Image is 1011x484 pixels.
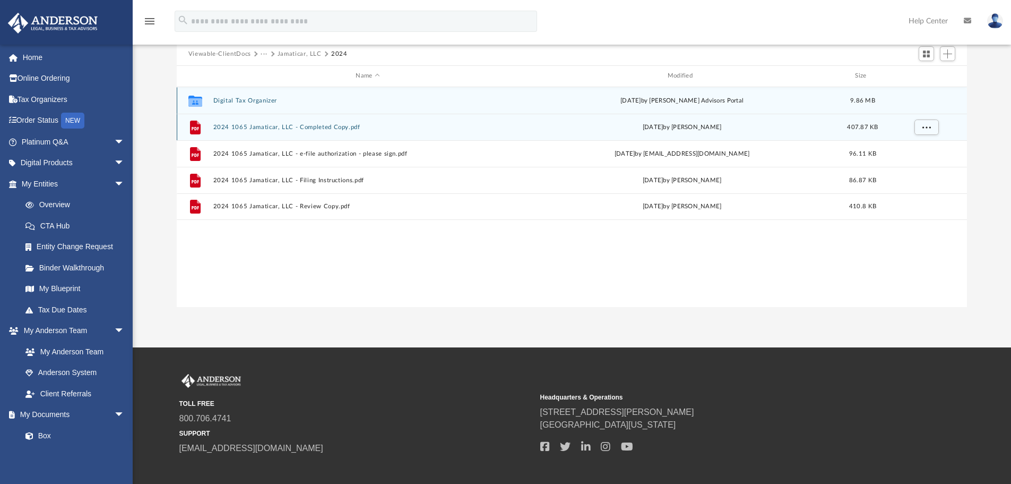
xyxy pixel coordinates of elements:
div: [DATE] by [PERSON_NAME] [527,122,836,132]
a: Platinum Q&Aarrow_drop_down [7,131,141,152]
a: Entity Change Request [15,236,141,258]
a: My Entitiesarrow_drop_down [7,173,141,194]
span: arrow_drop_down [114,173,135,195]
a: menu [143,20,156,28]
button: Add [940,46,956,61]
span: 410.8 KB [849,203,876,209]
span: 96.11 KB [849,150,876,156]
small: Headquarters & Operations [540,393,894,402]
img: Anderson Advisors Platinum Portal [5,13,101,33]
a: Digital Productsarrow_drop_down [7,152,141,174]
div: Modified [527,71,837,81]
a: CTA Hub [15,215,141,236]
div: [DATE] by [PERSON_NAME] Advisors Portal [527,96,836,105]
span: 86.87 KB [849,177,876,183]
button: 2024 [331,49,348,59]
a: Anderson System [15,362,135,384]
span: arrow_drop_down [114,131,135,153]
div: id [182,71,208,81]
button: Jamaticar, LLC [278,49,322,59]
a: Order StatusNEW [7,110,141,132]
a: Home [7,47,141,68]
small: SUPPORT [179,429,533,438]
div: Size [841,71,884,81]
a: Tax Due Dates [15,299,141,320]
button: Digital Tax Organizer [213,97,522,104]
span: arrow_drop_down [114,320,135,342]
span: 407.87 KB [847,124,878,130]
div: grid [177,87,967,307]
div: [DATE] by [EMAIL_ADDRESS][DOMAIN_NAME] [527,149,836,158]
a: 800.706.4741 [179,414,231,423]
i: search [177,14,189,26]
button: More options [914,119,938,135]
a: [STREET_ADDRESS][PERSON_NAME] [540,407,694,417]
img: User Pic [987,13,1003,29]
a: My Documentsarrow_drop_down [7,404,135,426]
a: [GEOGRAPHIC_DATA][US_STATE] [540,420,676,429]
div: id [888,71,963,81]
a: My Blueprint [15,278,135,300]
div: [DATE] by [PERSON_NAME] [527,175,836,185]
small: TOLL FREE [179,399,533,409]
a: [EMAIL_ADDRESS][DOMAIN_NAME] [179,444,323,453]
span: 9.86 MB [850,97,875,103]
a: My Anderson Teamarrow_drop_down [7,320,135,342]
button: 2024 1065 Jamaticar, LLC - Review Copy.pdf [213,203,522,210]
a: Binder Walkthrough [15,257,141,278]
span: arrow_drop_down [114,404,135,426]
a: My Anderson Team [15,341,130,362]
i: menu [143,15,156,28]
button: Switch to Grid View [919,46,935,61]
div: Name [212,71,522,81]
button: 2024 1065 Jamaticar, LLC - Completed Copy.pdf [213,124,522,131]
button: Viewable-ClientDocs [188,49,251,59]
a: Online Ordering [7,68,141,89]
img: Anderson Advisors Platinum Portal [179,374,243,388]
button: ··· [261,49,267,59]
a: Client Referrals [15,383,135,404]
a: Overview [15,194,141,216]
div: [DATE] by [PERSON_NAME] [527,202,836,211]
span: arrow_drop_down [114,152,135,174]
a: Box [15,425,130,446]
a: Tax Organizers [7,89,141,110]
button: 2024 1065 Jamaticar, LLC - Filing Instructions.pdf [213,177,522,184]
div: NEW [61,113,84,129]
button: 2024 1065 Jamaticar, LLC - e-file authorization - please sign.pdf [213,150,522,157]
a: Meeting Minutes [15,446,135,468]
